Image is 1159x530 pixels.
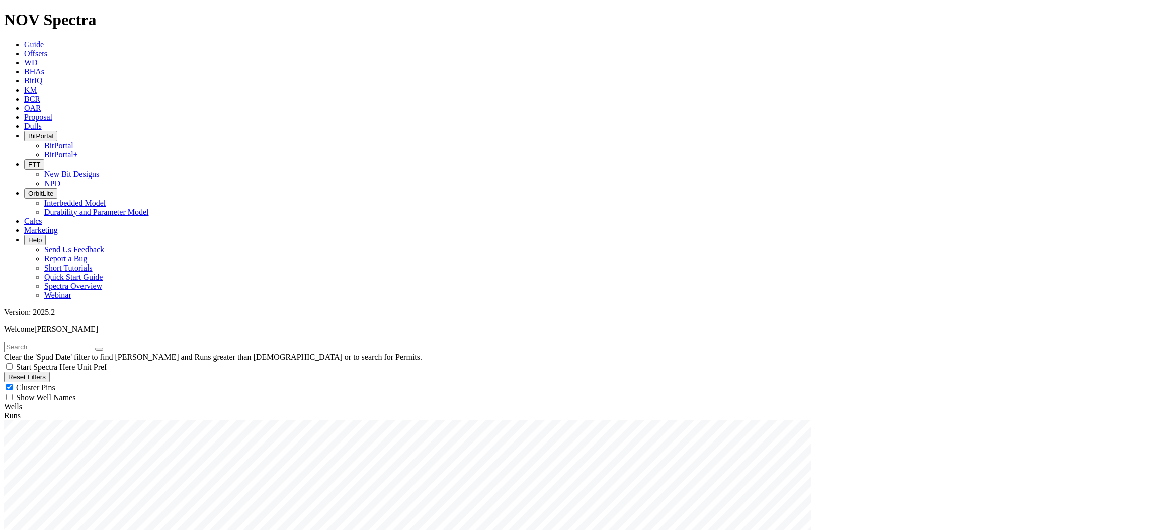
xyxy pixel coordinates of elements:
button: FTT [24,159,44,170]
a: Guide [24,40,44,49]
p: Welcome [4,325,1155,334]
a: Webinar [44,291,71,299]
button: BitPortal [24,131,57,141]
span: FTT [28,161,40,168]
span: Clear the 'Spud Date' filter to find [PERSON_NAME] and Runs greater than [DEMOGRAPHIC_DATA] or to... [4,352,422,361]
div: Wells [4,402,1155,411]
button: Help [24,235,46,245]
button: Reset Filters [4,372,50,382]
input: Start Spectra Here [6,363,13,370]
span: Unit Pref [77,363,107,371]
a: Short Tutorials [44,263,93,272]
a: New Bit Designs [44,170,99,179]
a: Spectra Overview [44,282,102,290]
a: KM [24,85,37,94]
a: WD [24,58,38,67]
a: Dulls [24,122,42,130]
a: Quick Start Guide [44,273,103,281]
a: Durability and Parameter Model [44,208,149,216]
h1: NOV Spectra [4,11,1155,29]
a: Calcs [24,217,42,225]
input: Search [4,342,93,352]
div: Runs [4,411,1155,420]
a: OAR [24,104,41,112]
span: Start Spectra Here [16,363,75,371]
div: Version: 2025.2 [4,308,1155,317]
button: OrbitLite [24,188,57,199]
span: Show Well Names [16,393,75,402]
a: BCR [24,95,40,103]
a: BitPortal+ [44,150,78,159]
span: OrbitLite [28,190,53,197]
a: BitIQ [24,76,42,85]
a: Send Us Feedback [44,245,104,254]
a: NPD [44,179,60,188]
a: Report a Bug [44,254,87,263]
span: BitPortal [28,132,53,140]
a: BHAs [24,67,44,76]
a: Marketing [24,226,58,234]
span: Help [28,236,42,244]
a: BitPortal [44,141,73,150]
a: Offsets [24,49,47,58]
a: Proposal [24,113,52,121]
a: Interbedded Model [44,199,106,207]
span: [PERSON_NAME] [34,325,98,333]
span: Cluster Pins [16,383,55,392]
